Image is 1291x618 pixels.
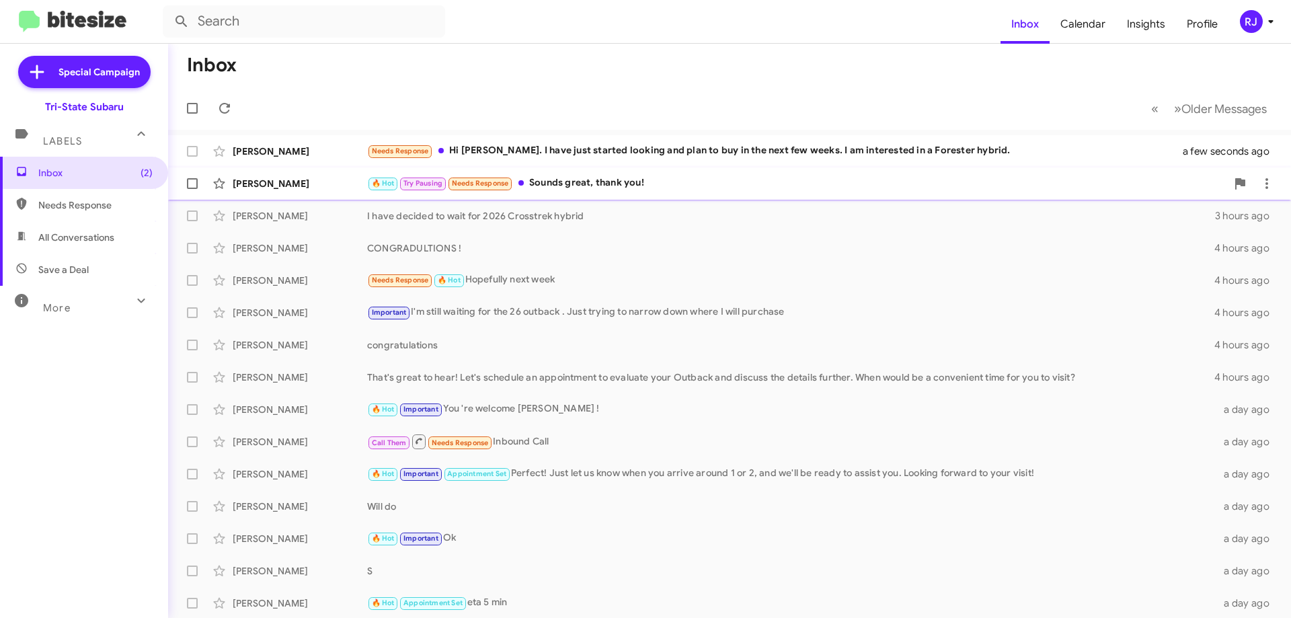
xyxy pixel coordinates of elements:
[1050,5,1116,44] a: Calendar
[1216,532,1280,545] div: a day ago
[1216,596,1280,610] div: a day ago
[432,438,489,447] span: Needs Response
[367,595,1216,611] div: eta 5 min
[233,209,367,223] div: [PERSON_NAME]
[403,534,438,543] span: Important
[438,276,461,284] span: 🔥 Hot
[1166,95,1275,122] button: Next
[372,147,429,155] span: Needs Response
[233,500,367,513] div: [PERSON_NAME]
[141,166,153,180] span: (2)
[367,176,1226,191] div: Sounds great, thank you!
[1176,5,1228,44] a: Profile
[1214,338,1280,352] div: 4 hours ago
[1144,95,1275,122] nav: Page navigation example
[1181,102,1267,116] span: Older Messages
[372,469,395,478] span: 🔥 Hot
[233,564,367,578] div: [PERSON_NAME]
[38,263,89,276] span: Save a Deal
[1216,467,1280,481] div: a day ago
[1214,241,1280,255] div: 4 hours ago
[233,145,367,158] div: [PERSON_NAME]
[403,469,438,478] span: Important
[233,177,367,190] div: [PERSON_NAME]
[372,405,395,414] span: 🔥 Hot
[367,272,1214,288] div: Hopefully next week
[18,56,151,88] a: Special Campaign
[1214,306,1280,319] div: 4 hours ago
[1001,5,1050,44] a: Inbox
[1214,371,1280,384] div: 4 hours ago
[452,179,509,188] span: Needs Response
[1143,95,1167,122] button: Previous
[1216,564,1280,578] div: a day ago
[187,54,237,76] h1: Inbox
[1200,145,1280,158] div: a few seconds ago
[233,241,367,255] div: [PERSON_NAME]
[1240,10,1263,33] div: RJ
[1216,403,1280,416] div: a day ago
[367,564,1216,578] div: S
[233,532,367,545] div: [PERSON_NAME]
[1116,5,1176,44] a: Insights
[233,435,367,449] div: [PERSON_NAME]
[1216,435,1280,449] div: a day ago
[233,371,367,384] div: [PERSON_NAME]
[1215,209,1280,223] div: 3 hours ago
[1216,500,1280,513] div: a day ago
[367,143,1200,159] div: Hi [PERSON_NAME]. I have just started looking and plan to buy in the next few weeks. I am interes...
[43,302,71,314] span: More
[38,231,114,244] span: All Conversations
[367,500,1216,513] div: Will do
[38,198,153,212] span: Needs Response
[233,596,367,610] div: [PERSON_NAME]
[447,469,506,478] span: Appointment Set
[1214,274,1280,287] div: 4 hours ago
[1228,10,1276,33] button: RJ
[367,338,1214,352] div: congratulations
[367,371,1214,384] div: That's great to hear! Let's schedule an appointment to evaluate your Outback and discuss the deta...
[367,466,1216,481] div: Perfect! Just let us know when you arrive around 1 or 2, and we'll be ready to assist you. Lookin...
[403,405,438,414] span: Important
[367,241,1214,255] div: CONGRADULTIONS !
[43,135,82,147] span: Labels
[372,308,407,317] span: Important
[372,276,429,284] span: Needs Response
[233,403,367,416] div: [PERSON_NAME]
[372,438,407,447] span: Call Them
[403,598,463,607] span: Appointment Set
[367,433,1216,450] div: Inbound Call
[367,305,1214,320] div: I'm still waiting for the 26 outback . Just trying to narrow down where I will purchase
[58,65,140,79] span: Special Campaign
[367,531,1216,546] div: Ok
[163,5,445,38] input: Search
[372,534,395,543] span: 🔥 Hot
[45,100,124,114] div: Tri-State Subaru
[233,274,367,287] div: [PERSON_NAME]
[233,306,367,319] div: [PERSON_NAME]
[372,598,395,607] span: 🔥 Hot
[233,338,367,352] div: [PERSON_NAME]
[367,209,1215,223] div: I have decided to wait for 2026 Crosstrek hybrid
[367,401,1216,417] div: You 're welcome [PERSON_NAME] !
[372,179,395,188] span: 🔥 Hot
[403,179,442,188] span: Try Pausing
[1151,100,1159,117] span: «
[1174,100,1181,117] span: »
[233,467,367,481] div: [PERSON_NAME]
[38,166,153,180] span: Inbox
